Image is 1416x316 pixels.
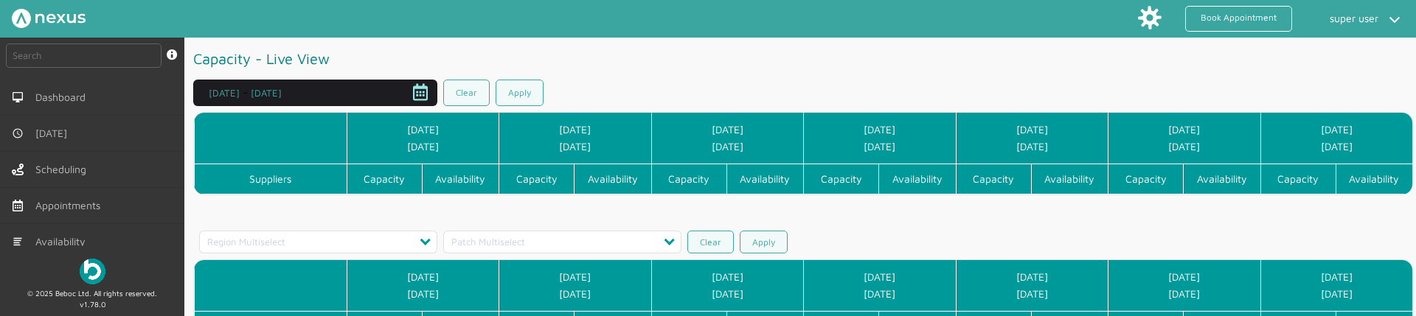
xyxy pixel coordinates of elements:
img: Nexus [12,9,86,28]
img: md-time.svg [12,127,24,139]
span: Availability [35,236,91,247]
span: [DATE] [35,127,73,139]
span: Scheduling [35,164,92,175]
input: Search by: Ref, PostCode, MPAN, MPRN, Account, Customer [6,43,162,68]
img: Beboc Logo [80,259,105,284]
img: md-desktop.svg [12,91,24,103]
img: scheduling-left-menu.svg [12,164,24,175]
img: md-list.svg [12,236,24,247]
span: Dashboard [35,91,91,103]
a: Book Appointment [1185,6,1292,32]
span: Appointments [35,200,106,211]
img: appointments-left-menu.svg [12,200,24,211]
